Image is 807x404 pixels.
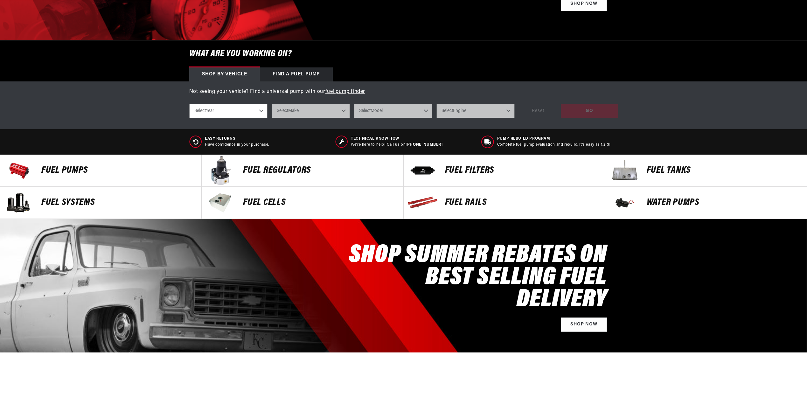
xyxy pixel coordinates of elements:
[436,104,515,118] select: Engine
[335,244,607,311] h2: SHOP SUMMER REBATES ON BEST SELLING FUEL DELIVERY
[404,187,605,219] a: FUEL Rails FUEL Rails
[243,166,397,175] p: FUEL REGULATORS
[173,40,634,67] h6: What are you working on?
[647,166,800,175] p: Fuel Tanks
[260,67,333,81] div: Find a Fuel Pump
[404,155,605,187] a: FUEL FILTERS FUEL FILTERS
[41,166,195,175] p: Fuel Pumps
[41,198,195,207] p: Fuel Systems
[605,155,807,187] a: Fuel Tanks Fuel Tanks
[351,136,442,142] span: Technical Know How
[205,187,237,219] img: FUEL Cells
[605,187,807,219] a: Water Pumps Water Pumps
[407,155,439,186] img: FUEL FILTERS
[205,136,269,142] span: Easy Returns
[354,104,432,118] select: Model
[609,155,640,186] img: Fuel Tanks
[189,67,260,81] div: Shop by vehicle
[561,317,607,332] a: Shop Now
[202,187,403,219] a: FUEL Cells FUEL Cells
[407,187,439,219] img: FUEL Rails
[497,142,611,148] p: Complete fuel pump evaluation and rebuild. It's easy as 1,2,3!
[406,143,442,147] a: [PHONE_NUMBER]
[445,198,599,207] p: FUEL Rails
[189,88,618,96] p: Not seeing your vehicle? Find a universal pump with our
[497,136,611,142] span: Pump Rebuild program
[243,198,397,207] p: FUEL Cells
[647,198,800,207] p: Water Pumps
[205,155,237,186] img: FUEL REGULATORS
[3,187,35,219] img: Fuel Systems
[3,155,35,186] img: Fuel Pumps
[325,89,365,94] a: fuel pump finder
[445,166,599,175] p: FUEL FILTERS
[202,155,403,187] a: FUEL REGULATORS FUEL REGULATORS
[205,142,269,148] p: Have confidence in your purchase.
[272,104,350,118] select: Make
[189,104,268,118] select: Year
[351,142,442,148] p: We’re here to help! Call us on
[609,187,640,219] img: Water Pumps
